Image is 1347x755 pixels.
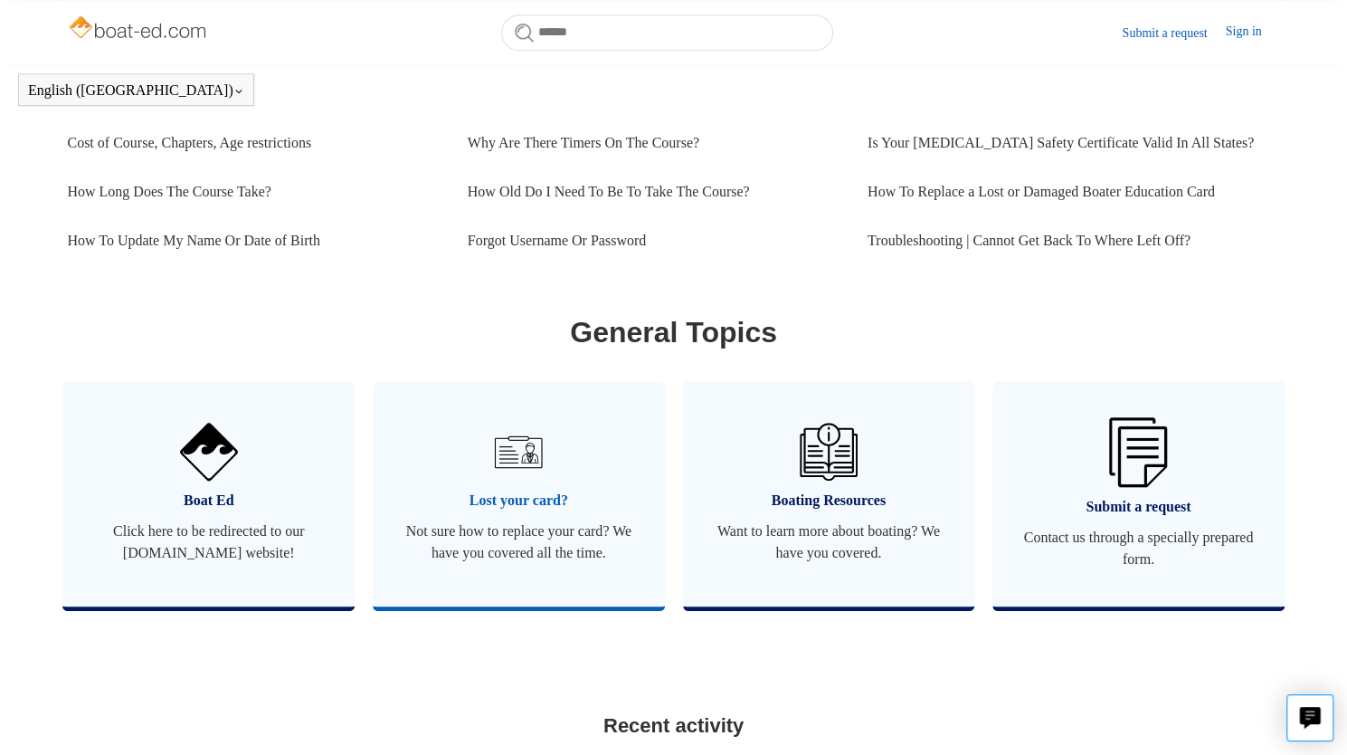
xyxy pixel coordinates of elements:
[90,490,327,511] span: Boat Ed
[67,119,440,167] a: Cost of Course, Chapters, Age restrictions
[28,82,244,99] button: English ([GEOGRAPHIC_DATA])
[1109,417,1167,487] img: 01HZPCYW3NK71669VZTW7XY4G9
[1286,694,1333,741] button: Live chat
[67,311,1279,354] h1: General Topics
[501,14,833,51] input: Search
[180,423,238,481] img: 01HZPCYVNCVF44JPJQE4DN11EA
[710,490,948,511] span: Boating Resources
[683,381,975,607] a: Boating Resources Want to learn more about boating? We have you covered.
[67,167,440,216] a: How Long Does The Course Take?
[868,119,1267,167] a: Is Your [MEDICAL_DATA] Safety Certificate Valid In All States?
[373,381,665,607] a: Lost your card? Not sure how to replace your card? We have you covered all the time.
[710,521,948,564] span: Want to learn more about boating? We have you covered.
[468,216,840,265] a: Forgot Username Or Password
[868,216,1267,265] a: Troubleshooting | Cannot Get Back To Where Left Off?
[992,381,1285,607] a: Submit a request Contact us through a specially prepared form.
[90,521,327,564] span: Click here to be redirected to our [DOMAIN_NAME] website!
[62,381,355,607] a: Boat Ed Click here to be redirected to our [DOMAIN_NAME] website!
[1020,496,1257,518] span: Submit a request
[67,216,440,265] a: How To Update My Name Or Date of Birth
[1020,527,1257,570] span: Contact us through a specially prepared form.
[468,167,840,216] a: How Old Do I Need To Be To Take The Course?
[468,119,840,167] a: Why Are There Timers On The Course?
[487,420,550,483] img: 01HZPCYVT14CG9T703FEE4SFXC
[1122,24,1225,43] a: Submit a request
[868,167,1267,216] a: How To Replace a Lost or Damaged Boater Education Card
[400,490,638,511] span: Lost your card?
[67,711,1279,741] h2: Recent activity
[1225,22,1279,43] a: Sign in
[400,521,638,564] span: Not sure how to replace your card? We have you covered all the time.
[800,423,858,481] img: 01HZPCYVZMCNPYXCC0DPA2R54M
[67,11,211,47] img: Boat-Ed Help Center home page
